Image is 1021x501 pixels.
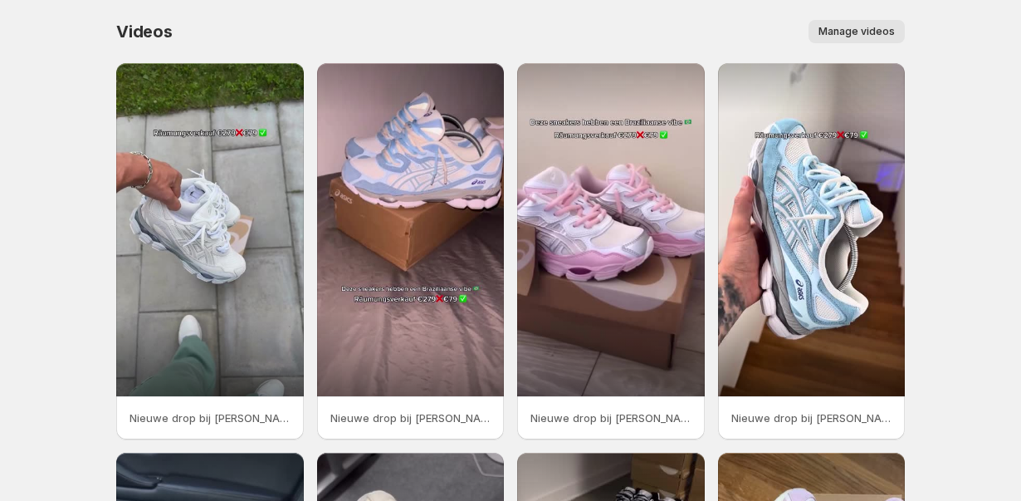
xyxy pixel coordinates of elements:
[129,410,291,426] p: Nieuwe drop bij [PERSON_NAME] Onze sneakers zijn niet zomaar schoenen ze zijn een lifestyle Exclu...
[731,410,892,426] p: Nieuwe drop bij [PERSON_NAME] Onze sneakers zijn niet zomaar schoenen ze zijn een lifestyle Exclu...
[330,410,491,426] p: Nieuwe drop bij [PERSON_NAME] Onze sneakers zijn niet zomaar schoenen ze zijn een lifestyle Exclu...
[818,25,895,38] span: Manage videos
[808,20,905,43] button: Manage videos
[530,410,691,426] p: Nieuwe drop bij [PERSON_NAME] Onze sneakers zijn niet zomaar schoenen ze zijn een lifestyle Exclu...
[116,22,173,42] span: Videos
